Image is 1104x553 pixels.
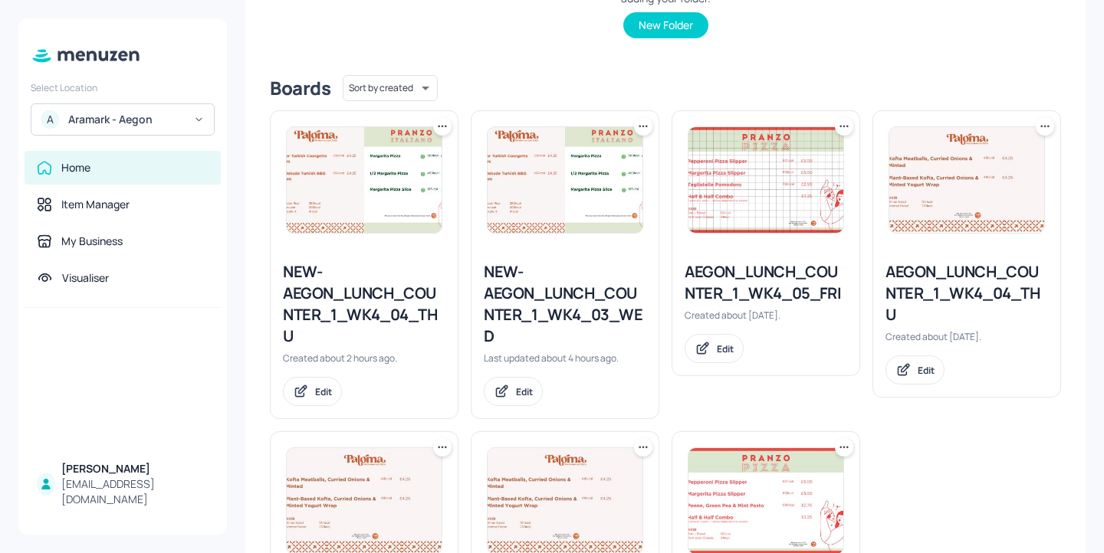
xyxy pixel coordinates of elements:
[68,112,184,127] div: Aramark - Aegon
[918,364,935,377] div: Edit
[31,81,215,94] div: Select Location
[41,110,59,129] div: A
[61,234,123,249] div: My Business
[516,385,533,398] div: Edit
[886,261,1048,326] div: AEGON_LUNCH_COUNTER_1_WK4_04_THU
[61,197,130,212] div: Item Manager
[283,261,445,347] div: NEW-AEGON_LUNCH_COUNTER_1_WK4_04_THU
[484,352,646,365] div: Last updated about 4 hours ago.
[283,352,445,365] div: Created about 2 hours ago.
[886,330,1048,343] div: Created about [DATE].
[889,127,1044,233] img: 2025-07-25-1753461621186xw36z2tr45s.jpeg
[287,127,442,233] img: 2025-09-17-1758108905662eig4xawdgsj.jpeg
[685,309,847,322] div: Created about [DATE].
[688,127,843,233] img: 2025-08-16-175534732780270bzhh6a385.jpeg
[623,12,708,38] button: New Folder
[61,160,90,175] div: Home
[62,270,109,286] div: Visualiser
[61,461,209,476] div: [PERSON_NAME]
[343,73,438,103] div: Sort by created
[270,76,330,100] div: Boards
[488,127,642,233] img: 2025-09-17-1758108905662eig4xawdgsj.jpeg
[685,261,847,304] div: AEGON_LUNCH_COUNTER_1_WK4_05_FRI
[717,342,734,355] div: Edit
[484,261,646,347] div: NEW-AEGON_LUNCH_COUNTER_1_WK4_03_WED
[315,385,332,398] div: Edit
[61,476,209,507] div: [EMAIL_ADDRESS][DOMAIN_NAME]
